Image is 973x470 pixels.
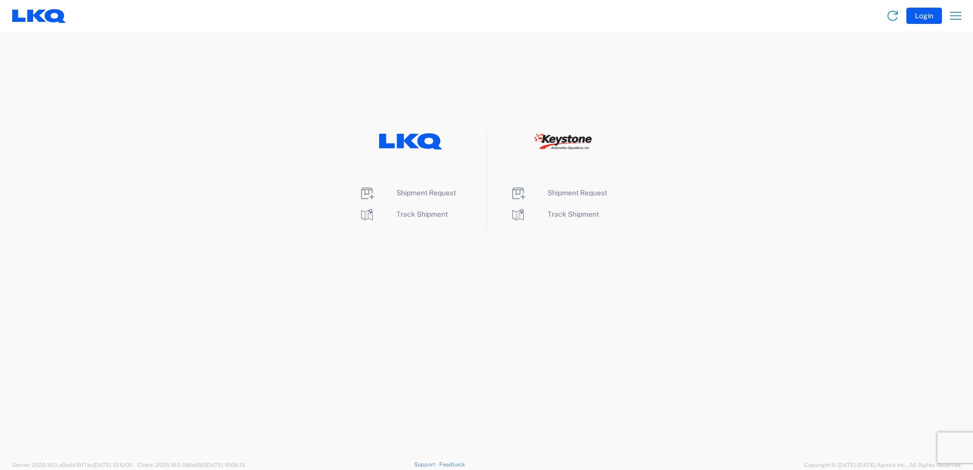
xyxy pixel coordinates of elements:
span: [DATE] 10:06:13 [205,462,245,468]
a: Shipment Request [510,189,607,197]
span: Client: 2025.18.0-198a450 [137,462,245,468]
a: Support [414,461,440,467]
span: [DATE] 10:10:00 [93,462,133,468]
button: Login [906,8,942,24]
a: Shipment Request [359,189,456,197]
span: Shipment Request [396,189,456,197]
a: Track Shipment [510,210,599,218]
span: Server: 2025.18.0-a0edd1917ac [12,462,133,468]
a: Feedback [439,461,465,467]
span: Track Shipment [548,210,599,218]
span: Copyright © [DATE]-[DATE] Agistix Inc., All Rights Reserved [804,460,961,469]
span: Track Shipment [396,210,448,218]
span: Shipment Request [548,189,607,197]
a: Track Shipment [359,210,448,218]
